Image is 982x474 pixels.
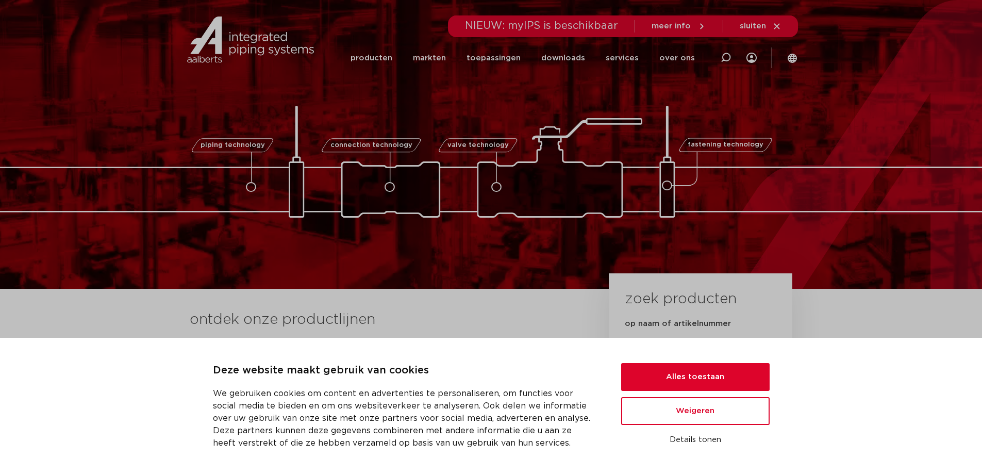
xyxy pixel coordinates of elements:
p: Deze website maakt gebruik van cookies [213,363,596,379]
a: producten [351,37,392,79]
span: meer info [652,22,691,30]
span: connection technology [330,142,412,149]
button: Details tonen [621,431,770,449]
label: op naam of artikelnummer [625,319,731,329]
a: downloads [541,37,585,79]
a: meer info [652,22,706,31]
span: fastening technology [688,142,763,149]
a: toepassingen [467,37,521,79]
h3: ontdek onze productlijnen [190,309,574,330]
nav: Menu [351,37,695,79]
span: piping technology [201,142,265,149]
h3: zoek producten [625,289,737,309]
span: valve technology [447,142,509,149]
button: Weigeren [621,397,770,425]
span: sluiten [740,22,766,30]
a: sluiten [740,22,781,31]
a: over ons [659,37,695,79]
span: NIEUW: myIPS is beschikbaar [465,21,618,31]
p: We gebruiken cookies om content en advertenties te personaliseren, om functies voor social media ... [213,387,596,449]
button: Alles toestaan [621,363,770,391]
div: my IPS [746,37,757,79]
a: markten [413,37,446,79]
a: services [606,37,639,79]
